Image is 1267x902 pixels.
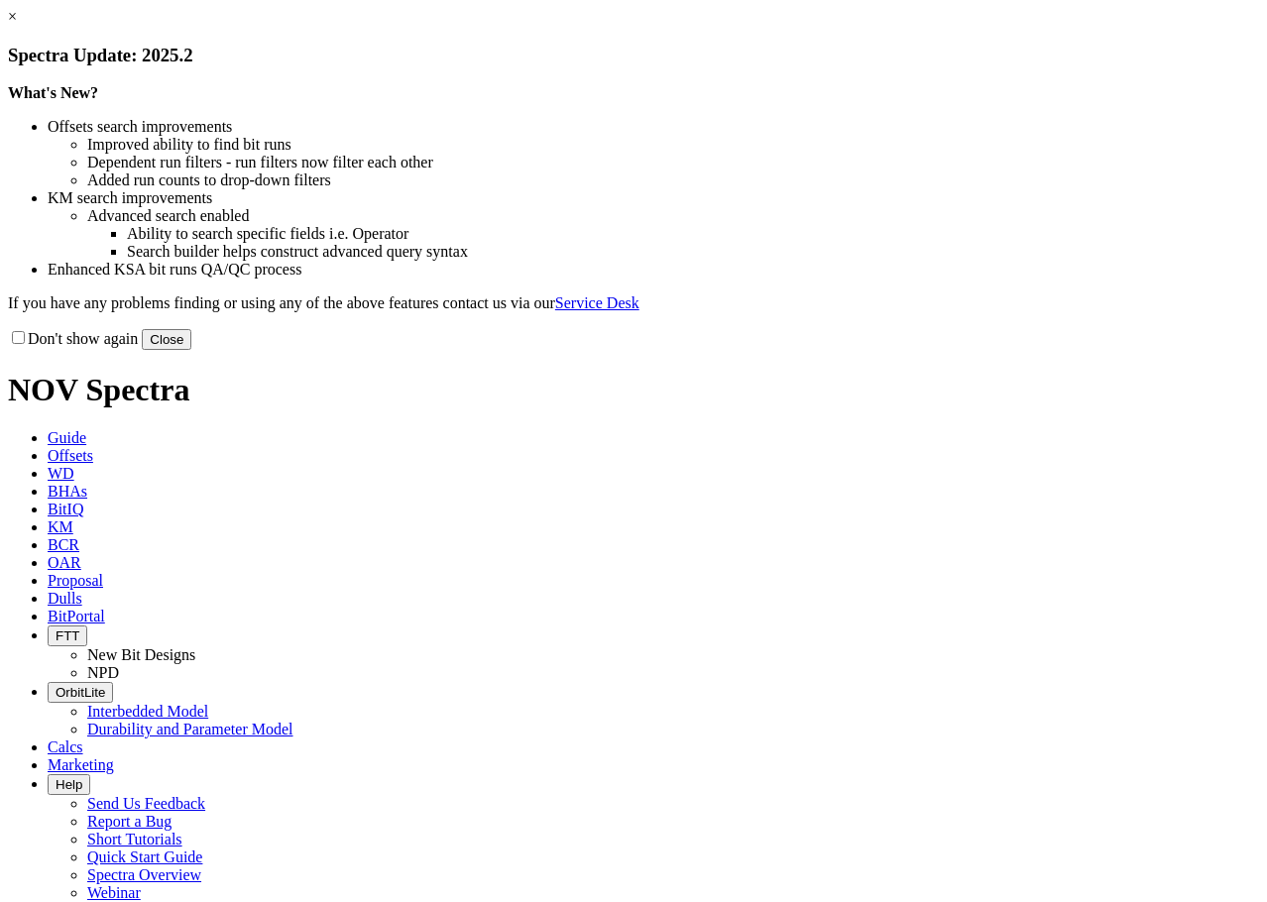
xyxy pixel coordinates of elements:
li: Ability to search specific fields i.e. Operator [127,225,1259,243]
a: Quick Start Guide [87,848,202,865]
span: Guide [48,429,86,446]
span: Marketing [48,756,114,773]
li: Added run counts to drop-down filters [87,171,1259,189]
strong: What's New? [8,84,98,101]
a: Service Desk [555,294,639,311]
li: Dependent run filters - run filters now filter each other [87,154,1259,171]
a: New Bit Designs [87,646,195,663]
span: OrbitLite [56,685,105,700]
li: Offsets search improvements [48,118,1259,136]
li: Advanced search enabled [87,207,1259,225]
h3: Spectra Update: 2025.2 [8,45,1259,66]
p: If you have any problems finding or using any of the above features contact us via our [8,294,1259,312]
a: NPD [87,664,119,681]
a: Spectra Overview [87,866,201,883]
a: × [8,8,17,25]
span: BitIQ [48,501,83,517]
span: OAR [48,554,81,571]
span: Proposal [48,572,103,589]
li: Search builder helps construct advanced query syntax [127,243,1259,261]
li: Enhanced KSA bit runs QA/QC process [48,261,1259,279]
h1: NOV Spectra [8,372,1259,408]
label: Don't show again [8,330,138,347]
span: Dulls [48,590,82,607]
span: Help [56,777,82,792]
span: BitPortal [48,608,105,624]
a: Report a Bug [87,813,172,830]
input: Don't show again [12,331,25,344]
button: Close [142,329,191,350]
a: Durability and Parameter Model [87,721,293,737]
a: Short Tutorials [87,831,182,847]
span: BCR [48,536,79,553]
span: KM [48,518,73,535]
a: Interbedded Model [87,703,208,720]
span: FTT [56,628,79,643]
a: Webinar [87,884,141,901]
li: Improved ability to find bit runs [87,136,1259,154]
span: WD [48,465,74,482]
span: Offsets [48,447,93,464]
a: Send Us Feedback [87,795,205,812]
span: BHAs [48,483,87,500]
span: Calcs [48,738,83,755]
li: KM search improvements [48,189,1259,207]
